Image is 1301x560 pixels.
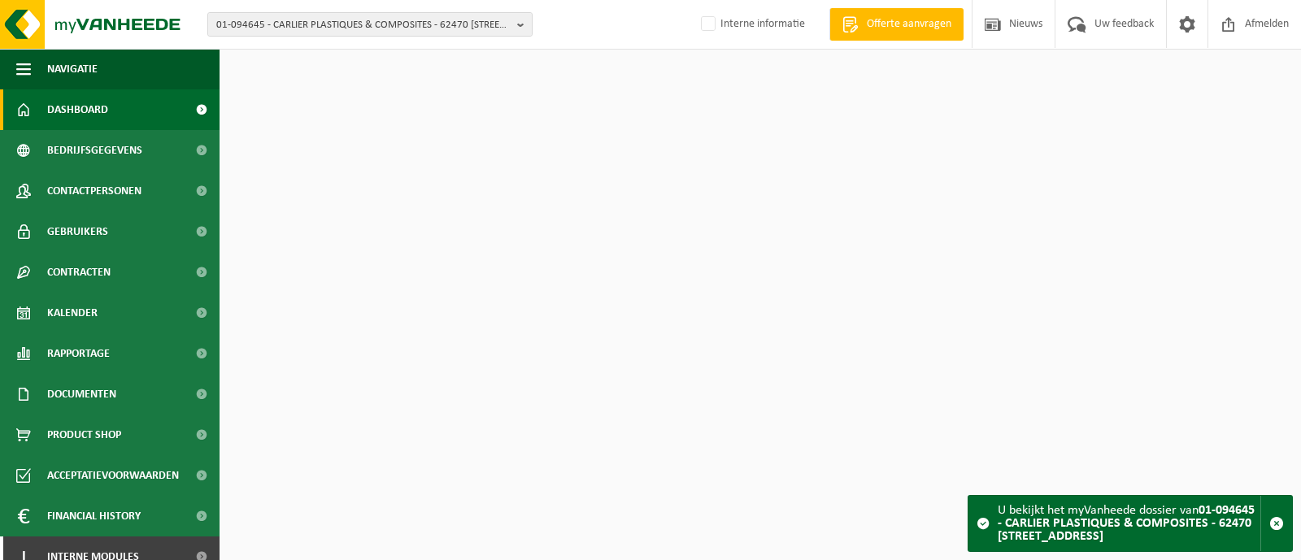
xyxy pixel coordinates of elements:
span: Contactpersonen [47,171,141,211]
label: Interne informatie [698,12,805,37]
div: U bekijkt het myVanheede dossier van [998,496,1260,551]
span: 01-094645 - CARLIER PLASTIQUES & COMPOSITES - 62470 [STREET_ADDRESS] [216,13,511,37]
button: 01-094645 - CARLIER PLASTIQUES & COMPOSITES - 62470 [STREET_ADDRESS] [207,12,533,37]
span: Kalender [47,293,98,333]
span: Offerte aanvragen [863,16,955,33]
span: Acceptatievoorwaarden [47,455,179,496]
a: Offerte aanvragen [829,8,964,41]
span: Contracten [47,252,111,293]
span: Gebruikers [47,211,108,252]
span: Navigatie [47,49,98,89]
span: Bedrijfsgegevens [47,130,142,171]
span: Dashboard [47,89,108,130]
span: Documenten [47,374,116,415]
strong: 01-094645 - CARLIER PLASTIQUES & COMPOSITES - 62470 [STREET_ADDRESS] [998,504,1255,543]
span: Financial History [47,496,141,536]
span: Rapportage [47,333,110,374]
span: Product Shop [47,415,121,455]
